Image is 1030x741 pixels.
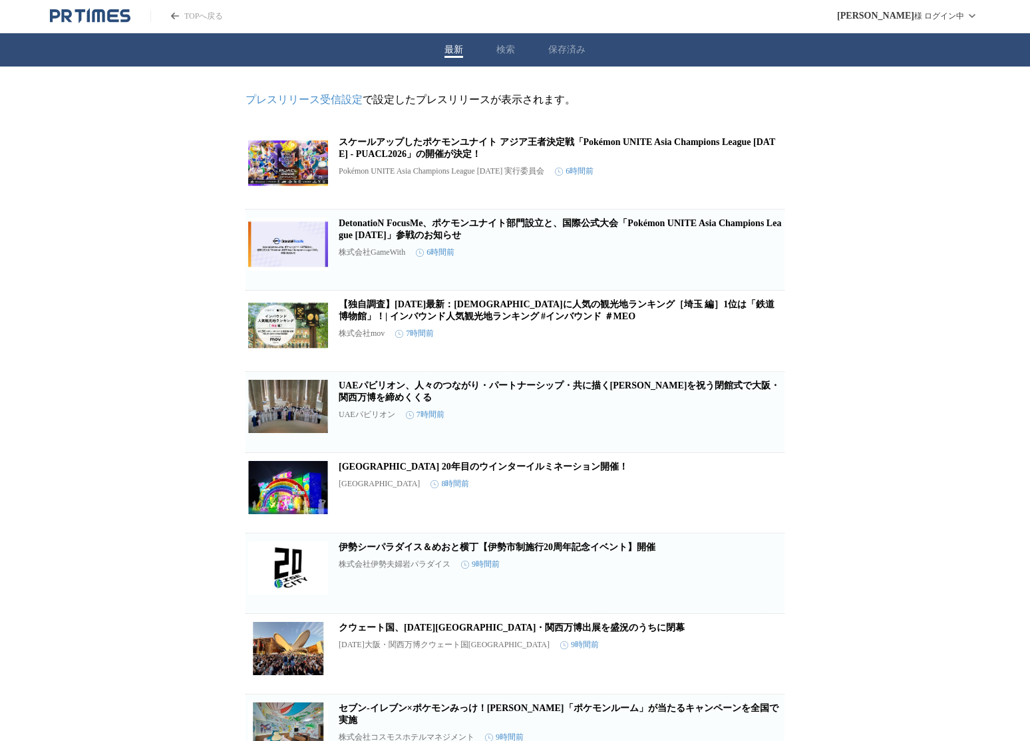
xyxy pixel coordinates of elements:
p: で設定したプレスリリースが表示されます。 [246,93,784,107]
time: 9時間前 [461,559,500,570]
p: [DATE]大阪・関西万博クウェート国[GEOGRAPHIC_DATA] [339,639,550,651]
span: [PERSON_NAME] [837,11,914,21]
a: [GEOGRAPHIC_DATA] 20年目のウインターイルミネーション開催！ [339,462,628,472]
p: UAEパビリオン [339,409,395,420]
button: 最新 [444,44,463,56]
a: クウェート国、[DATE][GEOGRAPHIC_DATA]・関西万博出展を盛況のうちに閉幕 [339,623,685,633]
a: プレスリリース受信設定 [246,94,363,105]
button: 検索 [496,44,515,56]
time: 6時間前 [555,166,594,177]
button: 保存済み [548,44,586,56]
a: DetonatioN FocusMe、ポケモンユナイト部門設立と、国際公式大会「Pokémon UNITE Asia Champions League [DATE]」参戦のお知らせ [339,218,781,240]
img: スケールアップしたポケモンユナイト アジア王者決定戦「Pokémon UNITE Asia Champions League 2026 - PUACL2026」の開催が決定！ [248,136,328,190]
a: スケールアップしたポケモンユナイト アジア王者決定戦「Pokémon UNITE Asia Champions League [DATE] - PUACL2026」の開催が決定！ [339,137,775,159]
a: PR TIMESのトップページはこちら [150,11,223,22]
img: UAEパビリオン、人々のつながり・パートナーシップ・共に描く未来を祝う閉館式で大阪・関西万博を締めくくる [248,380,328,433]
time: 7時間前 [395,328,434,339]
a: UAEパビリオン、人々のつながり・パートナーシップ・共に描く[PERSON_NAME]を祝う閉館式で大阪・関西万博を締めくくる [339,380,780,402]
time: 9時間前 [560,639,599,651]
a: 【独自調査】[DATE]最新：[DEMOGRAPHIC_DATA]に人気の観光地ランキング［埼玉 編］1位は「鉄道博物館」！| インバウンド人気観光地ランキング #インバウンド ＃MEO [339,299,774,321]
a: PR TIMESのトップページはこちら [50,8,130,24]
img: 東京ドイツ村 20年目のウインターイルミネーション開催！ [248,461,328,514]
p: Pokémon UNITE Asia Champions League [DATE] 実行委員会 [339,166,544,177]
img: クウェート国、2025年大阪・関西万博出展を盛況のうちに閉幕 [248,622,328,675]
a: 伊勢シーパラダイス＆めおと横丁【伊勢市制施行20周年記念イベント】開催 [339,542,655,552]
p: [GEOGRAPHIC_DATA] [339,479,420,489]
img: 【独自調査】2025年最新：外国人に人気の観光地ランキング［埼玉 編］1位は「鉄道博物館」！| インバウンド人気観光地ランキング #インバウンド ＃MEO [248,299,328,352]
time: 6時間前 [416,247,454,258]
time: 7時間前 [406,409,444,420]
img: DetonatioN FocusMe、ポケモンユナイト部門設立と、国際公式大会「Pokémon UNITE Asia Champions League 2026」参戦のお知らせ [248,218,328,271]
img: 伊勢シーパラダイス＆めおと横丁【伊勢市制施行20周年記念イベント】開催 [248,541,328,595]
a: セブン‐イレブン×ポケモンみっけ！[PERSON_NAME]「ポケモンルーム」が当たるキャンペーンを全国で実施 [339,703,778,725]
p: 株式会社mov [339,328,385,339]
time: 8時間前 [430,478,469,490]
p: 株式会社GameWith [339,247,405,258]
p: 株式会社伊勢夫婦岩パラダイス [339,559,450,570]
